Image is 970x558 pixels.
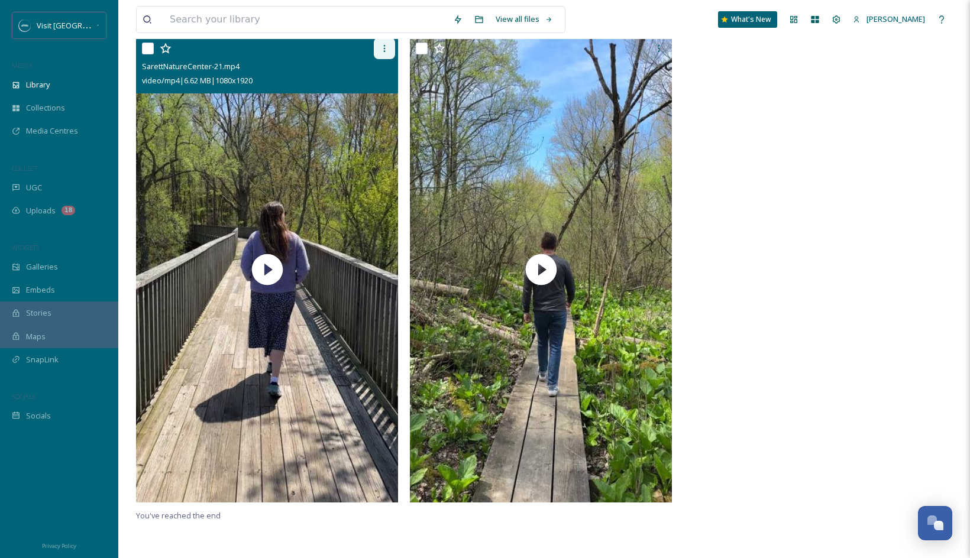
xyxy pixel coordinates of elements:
[866,14,925,24] span: [PERSON_NAME]
[136,37,398,502] img: thumbnail
[26,354,59,365] span: SnapLink
[490,8,559,31] a: View all files
[42,538,76,552] a: Privacy Policy
[12,243,39,252] span: WIDGETS
[62,206,75,215] div: 18
[847,8,931,31] a: [PERSON_NAME]
[142,75,253,86] span: video/mp4 | 6.62 MB | 1080 x 1920
[918,506,952,540] button: Open Chat
[26,307,51,319] span: Stories
[26,125,78,137] span: Media Centres
[26,284,55,296] span: Embeds
[26,79,50,90] span: Library
[26,331,46,342] span: Maps
[42,542,76,550] span: Privacy Policy
[12,392,35,401] span: SOCIALS
[26,182,42,193] span: UGC
[26,205,56,216] span: Uploads
[26,410,51,421] span: Socials
[410,37,672,502] img: thumbnail
[19,20,31,31] img: SM%20Social%20Profile.png
[142,61,240,72] span: SarettNatureCenter-21.mp4
[26,261,58,272] span: Galleries
[136,510,221,521] span: You've reached the end
[718,11,777,28] a: What's New
[164,7,447,33] input: Search your library
[12,61,33,70] span: MEDIA
[12,164,37,173] span: COLLECT
[37,20,169,31] span: Visit [GEOGRAPHIC_DATA][US_STATE]
[26,102,65,113] span: Collections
